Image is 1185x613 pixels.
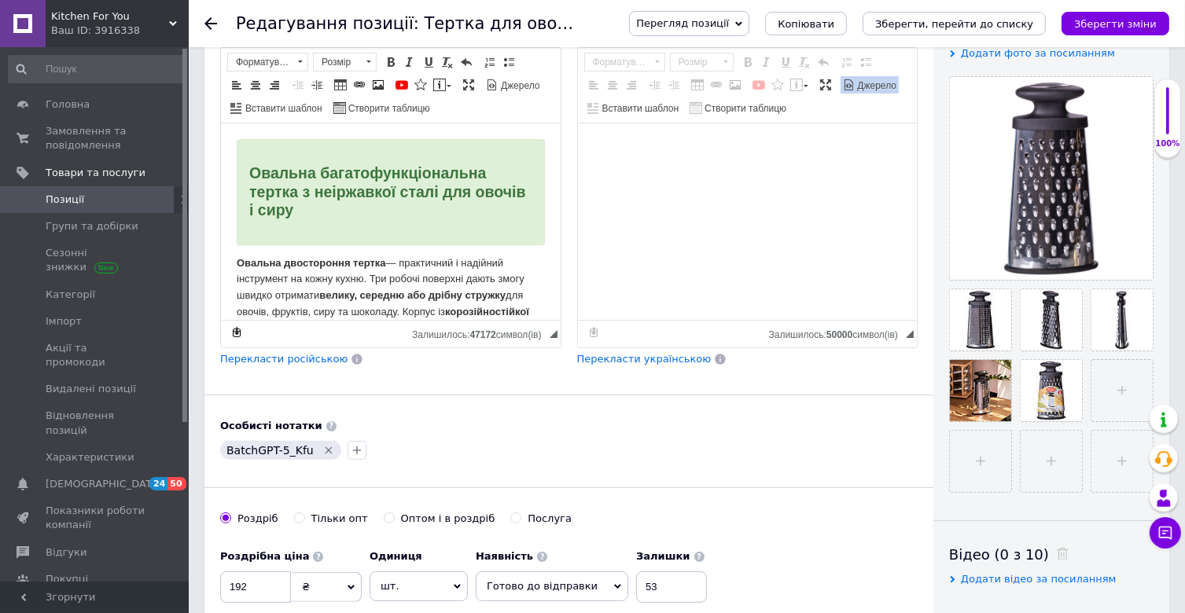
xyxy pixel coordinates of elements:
span: Додати відео за посиланням [961,573,1117,585]
a: Вставити іконку [412,76,429,94]
span: Готово до відправки [487,580,598,592]
a: Жирний (Ctrl+B) [382,53,399,71]
span: Перекласти українською [577,353,712,365]
a: Створити таблицю [331,99,432,116]
a: Створити таблицю [687,99,789,116]
a: Збільшити відступ [665,76,683,94]
b: Особисті нотатки [220,420,322,431]
span: Вставити шаблон [243,102,322,116]
div: Оптом і в роздріб [401,512,495,526]
span: ₴ [302,581,310,593]
i: Зберегти, перейти до списку [875,18,1033,30]
a: Таблиця [332,76,349,94]
span: BatchGPT-5_Kfu [226,444,314,457]
a: Джерело [841,76,900,94]
button: Чат з покупцем [1150,517,1181,549]
div: Кiлькiсть символiв [412,325,549,340]
div: 100% [1155,138,1180,149]
a: Максимізувати [817,76,834,94]
a: Збільшити відступ [308,76,326,94]
a: Вставити повідомлення [431,76,454,94]
a: Розмір [313,53,377,72]
a: Підкреслений (Ctrl+U) [420,53,437,71]
div: Послуга [528,512,572,526]
a: Додати відео з YouTube [750,76,767,94]
strong: Овальна двостороння тертка [16,134,165,145]
div: 100% Якість заповнення [1154,79,1181,158]
a: По лівому краю [228,76,245,94]
span: шт. [370,571,468,601]
span: Відновлення позицій [46,409,145,437]
span: Копіювати [778,18,834,30]
span: Покупці [46,572,88,586]
span: Категорії [46,288,95,302]
a: Зробити резервну копію зараз [228,324,245,341]
button: Зберегти зміни [1062,12,1169,35]
span: Джерело [856,79,897,93]
span: Характеристики [46,450,134,464]
b: Наявність [476,550,533,562]
a: Повернути (Ctrl+Z) [458,53,475,71]
a: Вставити/видалити нумерований список [838,53,856,71]
span: Відгуки [46,545,86,560]
a: Вставити шаблон [228,99,325,116]
b: Роздрібна ціна [220,550,309,562]
span: 50000 [826,329,852,340]
a: По правому краю [266,76,283,94]
a: Зробити резервну копію зараз [585,324,602,341]
span: Перекласти російською [220,353,348,365]
span: 47172 [469,329,495,340]
a: Видалити форматування [796,53,813,71]
span: Сезонні знижки [46,246,145,274]
span: Акції та промокоди [46,341,145,369]
b: Одиниця [370,550,422,562]
span: Додати фото за посиланням [961,47,1115,59]
input: Пошук [8,55,186,83]
span: Створити таблицю [346,102,430,116]
span: Форматування [228,53,293,71]
span: Імпорт [46,314,82,329]
a: Підкреслений (Ctrl+U) [777,53,794,71]
a: Додати відео з YouTube [393,76,410,94]
a: Зменшити відступ [289,76,307,94]
span: Товари та послуги [46,166,145,180]
span: Потягніть для зміни розмірів [906,330,914,338]
input: 0 [220,571,291,603]
a: Зображення [370,76,387,94]
span: Замовлення та повідомлення [46,124,145,152]
a: Зображення [727,76,744,94]
span: Створити таблицю [702,102,786,116]
i: Зберегти зміни [1074,18,1157,30]
a: По центру [604,76,621,94]
input: - [636,571,707,603]
span: Перегляд позиції [636,17,729,29]
strong: корозійностійкої неіржавкої сталі [16,182,308,211]
a: Вставити іконку [769,76,786,94]
a: Видалити форматування [439,53,456,71]
span: 24 [149,477,167,490]
a: По лівому краю [585,76,602,94]
span: Позиції [46,193,84,207]
a: Вставити/Редагувати посилання (Ctrl+L) [708,76,725,94]
a: Форматування [227,53,308,72]
a: Джерело [484,76,543,94]
a: Розмір [670,53,734,72]
span: Розмір [671,53,718,71]
span: Розмір [314,53,361,71]
iframe: Редактор, 431FD8C3-A3DC-459E-B68F-9F35EEEBB8F0 [221,123,561,320]
span: Групи та добірки [46,219,138,233]
b: Залишки [636,550,690,562]
a: Вставити шаблон [585,99,682,116]
p: — практичний і надійний інструмент на кожну кухню. Три робочі поверхні дають змогу швидко отримат... [16,132,324,247]
span: Показники роботи компанії [46,504,145,532]
a: Таблиця [689,76,706,94]
span: 50 [167,477,186,490]
span: Kitchen For You [51,9,169,24]
a: По центру [247,76,264,94]
div: Кiлькiсть символiв [769,325,906,340]
a: Курсив (Ctrl+I) [401,53,418,71]
a: Вставити/Редагувати посилання (Ctrl+L) [351,76,368,94]
span: Джерело [499,79,540,93]
span: [DEMOGRAPHIC_DATA] [46,477,162,491]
